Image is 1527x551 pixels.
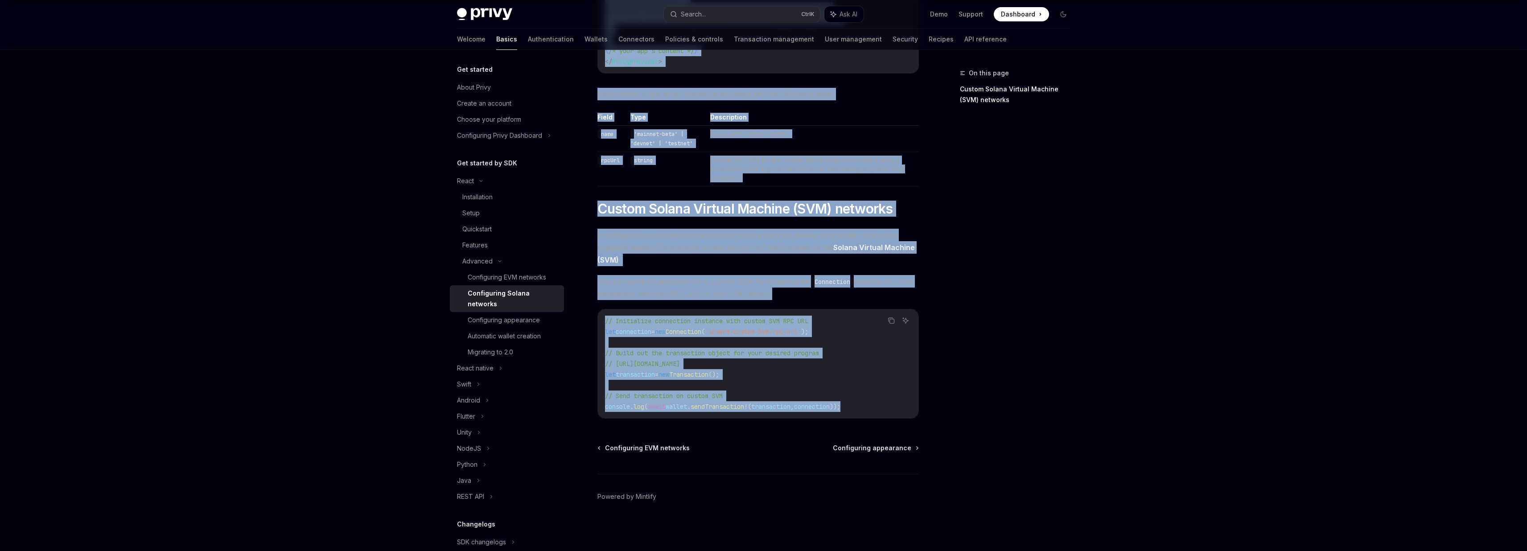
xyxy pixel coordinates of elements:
[457,443,481,454] div: NodeJS
[605,444,690,452] span: Configuring EVM networks
[457,8,512,21] img: dark logo
[605,370,616,378] span: let
[457,395,480,406] div: Android
[457,427,472,438] div: Unity
[616,328,651,336] span: connection
[833,444,911,452] span: Configuring appearance
[651,328,655,336] span: =
[597,275,919,300] span: You can send a transaction on a custom SVM by initializing the instance for your transaction with...
[450,269,564,285] a: Configuring EVM networks
[691,403,744,411] span: sendTransaction
[450,205,564,221] a: Setup
[748,403,751,411] span: (
[687,403,691,411] span: .
[893,29,918,50] a: Security
[612,58,659,66] span: PrivyProvider
[969,68,1009,78] span: On this page
[457,537,506,547] div: SDK changelogs
[462,192,493,202] div: Installation
[528,29,574,50] a: Authentication
[450,285,564,312] a: Configuring Solana networks
[597,492,656,501] a: Powered by Mintlify
[751,403,790,411] span: transaction
[457,491,484,502] div: REST API
[701,328,705,336] span: (
[655,328,666,336] span: new
[609,47,694,55] span: /* your app's content */
[790,403,794,411] span: ,
[605,360,680,368] span: // [URL][DOMAIN_NAME]
[694,47,698,55] span: }
[457,29,486,50] a: Welcome
[597,229,919,266] span: In addition to supporting transactions on Solana mainnet, devnet, and testnet, Privy also support...
[794,403,830,411] span: connection
[462,256,493,267] div: Advanced
[597,156,623,165] code: rpcUrl
[964,29,1007,50] a: API reference
[450,344,564,360] a: Migrating to 2.0
[468,288,559,309] div: Configuring Solana networks
[801,11,815,18] span: Ctrl K
[457,130,542,141] div: Configuring Privy Dashboard
[705,328,801,336] span: 'insert-custom-SVM-rpc-url'
[665,29,723,50] a: Policies & controls
[450,237,564,253] a: Features
[1056,7,1070,21] button: Toggle dark mode
[457,411,475,422] div: Flutter
[616,370,655,378] span: transaction
[457,176,474,186] div: React
[885,315,897,326] button: Copy the contents from the code block
[648,403,666,411] span: await
[450,312,564,328] a: Configuring appearance
[597,130,617,139] code: name
[584,29,608,50] a: Wallets
[664,6,820,22] button: Search...CtrlK
[840,10,857,19] span: Ask AI
[597,243,915,265] a: Solana Virtual Machine (SVM)
[450,221,564,237] a: Quickstart
[659,370,669,378] span: new
[462,208,480,218] div: Setup
[450,111,564,127] a: Choose your platform
[644,403,648,411] span: (
[681,9,706,20] div: Search...
[605,328,616,336] span: let
[1001,10,1035,19] span: Dashboard
[605,392,723,400] span: // Send transaction on custom SVM
[825,29,882,50] a: User management
[659,58,662,66] span: >
[801,328,808,336] span: );
[457,379,471,390] div: Swift
[744,403,748,411] span: !
[630,403,634,411] span: .
[468,331,541,341] div: Automatic wallet creation
[833,444,918,452] a: Configuring appearance
[900,315,911,326] button: Ask AI
[468,315,540,325] div: Configuring appearance
[462,224,492,234] div: Quickstart
[457,459,477,470] div: Python
[707,113,919,126] th: Description
[655,370,659,378] span: =
[830,403,840,411] span: ));
[450,79,564,95] a: About Privy
[707,126,919,152] td: Name of the Solana cluster.
[811,277,854,287] code: Connection
[605,47,609,55] span: {
[618,29,654,50] a: Connectors
[597,113,627,126] th: Field
[929,29,954,50] a: Recipes
[630,156,656,165] code: string
[450,328,564,344] a: Automatic wallet creation
[457,519,495,530] h5: Changelogs
[457,64,493,75] h5: Get started
[457,98,511,109] div: Create an account
[597,201,893,217] span: Custom Solana Virtual Machine (SVM) networks
[605,58,612,66] span: </
[457,363,494,374] div: React native
[666,328,701,336] span: Connection
[450,95,564,111] a: Create an account
[708,370,719,378] span: ();
[605,403,630,411] span: console
[457,158,517,169] h5: Get started by SDK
